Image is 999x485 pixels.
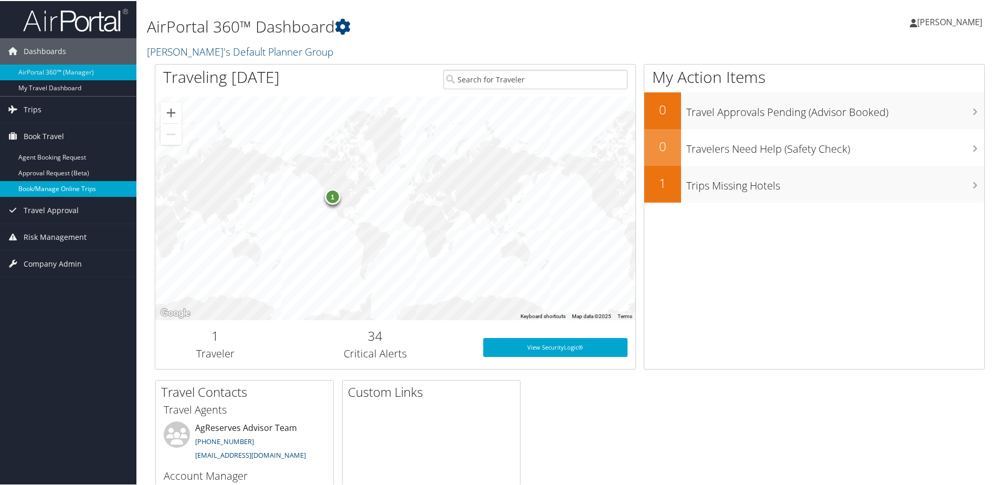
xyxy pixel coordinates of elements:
[572,312,611,318] span: Map data ©2025
[164,468,325,482] h3: Account Manager
[24,96,41,122] span: Trips
[158,420,331,463] li: AgReserves Advisor Team
[24,223,87,249] span: Risk Management
[24,250,82,276] span: Company Admin
[644,91,984,128] a: 0Travel Approvals Pending (Advisor Booked)
[644,100,681,118] h2: 0
[161,382,333,400] h2: Travel Contacts
[163,326,268,344] h2: 1
[910,5,993,37] a: [PERSON_NAME]
[443,69,628,88] input: Search for Traveler
[161,123,182,144] button: Zoom out
[24,122,64,149] span: Book Travel
[686,99,984,119] h3: Travel Approvals Pending (Advisor Booked)
[644,165,984,202] a: 1Trips Missing Hotels
[163,65,280,87] h1: Traveling [DATE]
[195,449,306,459] a: [EMAIL_ADDRESS][DOMAIN_NAME]
[917,15,982,27] span: [PERSON_NAME]
[24,37,66,64] span: Dashboards
[147,44,336,58] a: [PERSON_NAME]'s Default Planner Group
[325,188,341,204] div: 1
[195,436,254,445] a: [PHONE_NUMBER]
[644,136,681,154] h2: 0
[348,382,520,400] h2: Custom Links
[24,196,79,223] span: Travel Approval
[161,101,182,122] button: Zoom in
[520,312,566,319] button: Keyboard shortcuts
[644,128,984,165] a: 0Travelers Need Help (Safety Check)
[158,305,193,319] a: Open this area in Google Maps (opens a new window)
[283,326,467,344] h2: 34
[686,172,984,192] h3: Trips Missing Hotels
[23,7,128,31] img: airportal-logo.png
[147,15,711,37] h1: AirPortal 360™ Dashboard
[644,173,681,191] h2: 1
[618,312,632,318] a: Terms (opens in new tab)
[163,345,268,360] h3: Traveler
[158,305,193,319] img: Google
[686,135,984,155] h3: Travelers Need Help (Safety Check)
[644,65,984,87] h1: My Action Items
[483,337,628,356] a: View SecurityLogic®
[164,402,325,416] h3: Travel Agents
[283,345,467,360] h3: Critical Alerts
